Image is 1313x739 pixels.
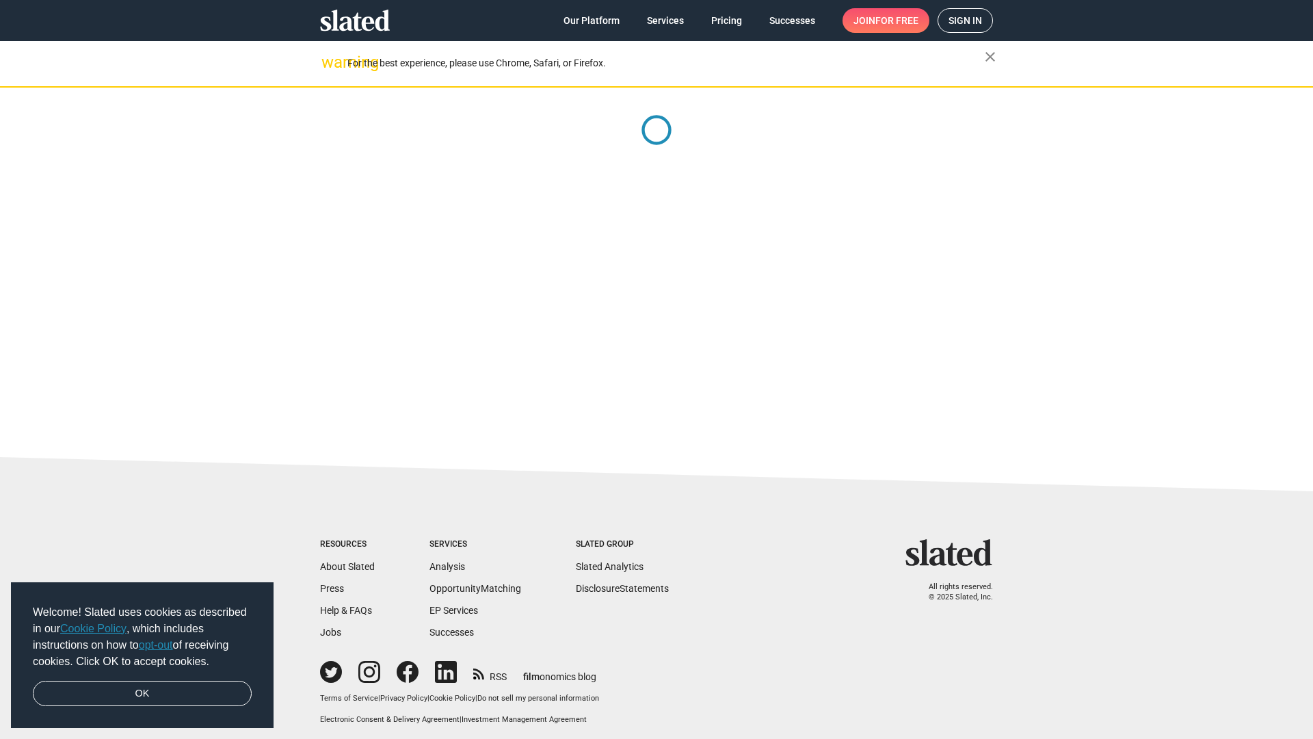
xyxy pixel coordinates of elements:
[843,8,929,33] a: Joinfor free
[636,8,695,33] a: Services
[139,639,173,651] a: opt-out
[320,694,378,703] a: Terms of Service
[914,582,993,602] p: All rights reserved. © 2025 Slated, Inc.
[477,694,599,704] button: Do not sell my personal information
[320,627,341,638] a: Jobs
[320,583,344,594] a: Press
[758,8,826,33] a: Successes
[60,623,127,634] a: Cookie Policy
[711,8,742,33] span: Pricing
[769,8,815,33] span: Successes
[576,539,669,550] div: Slated Group
[429,627,474,638] a: Successes
[378,694,380,703] span: |
[576,561,644,572] a: Slated Analytics
[427,694,429,703] span: |
[523,660,596,684] a: filmonomics blog
[949,9,982,32] span: Sign in
[320,539,375,550] div: Resources
[938,8,993,33] a: Sign in
[33,681,252,707] a: dismiss cookie message
[875,8,918,33] span: for free
[475,694,477,703] span: |
[563,8,620,33] span: Our Platform
[380,694,427,703] a: Privacy Policy
[462,715,587,724] a: Investment Management Agreement
[700,8,753,33] a: Pricing
[429,583,521,594] a: OpportunityMatching
[647,8,684,33] span: Services
[473,662,507,684] a: RSS
[429,694,475,703] a: Cookie Policy
[429,561,465,572] a: Analysis
[320,605,372,616] a: Help & FAQs
[320,715,460,724] a: Electronic Consent & Delivery Agreement
[853,8,918,33] span: Join
[429,605,478,616] a: EP Services
[33,604,252,670] span: Welcome! Slated uses cookies as described in our , which includes instructions on how to of recei...
[429,539,521,550] div: Services
[460,715,462,724] span: |
[982,49,998,65] mat-icon: close
[321,54,338,70] mat-icon: warning
[320,561,375,572] a: About Slated
[553,8,631,33] a: Our Platform
[576,583,669,594] a: DisclosureStatements
[11,582,274,729] div: cookieconsent
[347,54,985,73] div: For the best experience, please use Chrome, Safari, or Firefox.
[523,671,540,682] span: film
